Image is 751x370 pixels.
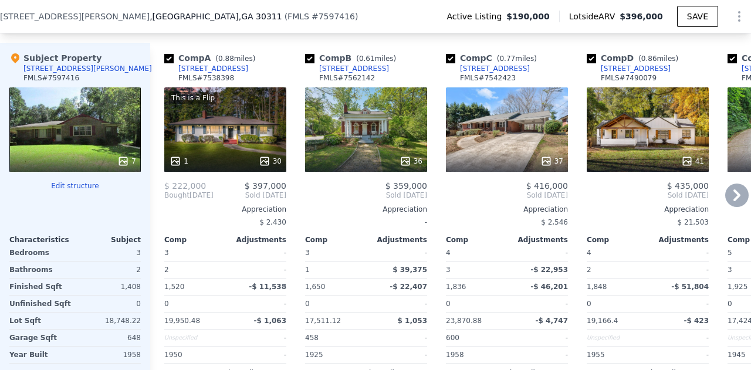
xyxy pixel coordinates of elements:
span: Lotside ARV [569,11,620,22]
div: Adjustments [366,235,427,245]
span: 0.86 [641,55,657,63]
div: Subject Property [9,52,102,64]
span: 23,870.88 [446,317,482,325]
span: 1,650 [305,283,325,291]
span: 0.88 [218,55,234,63]
span: 0 [587,300,591,308]
div: Comp [164,235,225,245]
div: Appreciation [446,205,568,214]
div: 37 [540,155,563,167]
span: Sold [DATE] [446,191,568,200]
div: Unfinished Sqft [9,296,73,312]
span: FMLS [287,12,309,21]
div: ( ) [285,11,358,22]
div: - [650,245,709,261]
div: Characteristics [9,235,75,245]
span: ( miles) [351,55,401,63]
span: # 7597416 [312,12,355,21]
div: FMLS # 7597416 [23,73,79,83]
div: Comp D [587,52,683,64]
span: 1,836 [446,283,466,291]
div: 41 [681,155,704,167]
span: 19,166.4 [587,317,618,325]
div: - [228,330,286,346]
div: Appreciation [305,205,427,214]
span: -$ 423 [684,317,709,325]
span: 4 [587,249,591,257]
div: This is a Flip [169,92,217,104]
div: - [228,245,286,261]
span: 19,950.48 [164,317,200,325]
span: 0.61 [359,55,375,63]
div: Unspecified [587,330,645,346]
div: - [368,245,427,261]
div: - [228,262,286,278]
span: -$ 11,538 [249,283,286,291]
div: - [228,347,286,363]
div: Comp A [164,52,260,64]
div: Unspecified [164,330,223,346]
div: - [650,296,709,312]
div: 36 [400,155,422,167]
div: - [368,330,427,346]
span: 0 [164,300,169,308]
div: 3 [77,245,141,261]
div: 2 [164,262,223,278]
div: Adjustments [648,235,709,245]
span: $ 397,000 [245,181,286,191]
div: FMLS # 7538398 [178,73,234,83]
span: 3 [305,249,310,257]
div: Lot Sqft [9,313,73,329]
span: Sold [DATE] [214,191,286,200]
div: 1958 [446,347,505,363]
span: , GA 30311 [239,12,282,21]
span: $ 21,503 [678,218,709,226]
button: Show Options [728,5,751,28]
span: $ 435,000 [667,181,709,191]
span: 0 [305,300,310,308]
div: Adjustments [507,235,568,245]
div: - [650,347,709,363]
div: - [368,296,427,312]
span: -$ 51,804 [671,283,709,291]
div: 1 [305,262,364,278]
div: 18,748.22 [77,313,141,329]
div: Bathrooms [9,262,73,278]
a: [STREET_ADDRESS] [164,64,248,73]
span: ( miles) [492,55,542,63]
span: ( miles) [211,55,260,63]
span: $ 2,546 [541,218,568,226]
div: FMLS # 7542423 [460,73,516,83]
span: $ 416,000 [526,181,568,191]
span: 0 [728,300,732,308]
div: 1 [170,155,188,167]
div: FMLS # 7490079 [601,73,657,83]
div: 2 [587,262,645,278]
div: - [509,347,568,363]
div: Comp B [305,52,401,64]
span: Sold [DATE] [305,191,427,200]
span: Active Listing [446,11,506,22]
span: $ 2,430 [259,218,286,226]
span: 458 [305,334,319,342]
span: 600 [446,334,459,342]
div: Bedrooms [9,245,73,261]
span: , [GEOGRAPHIC_DATA] [150,11,282,22]
span: $190,000 [506,11,550,22]
span: 3 [164,249,169,257]
span: -$ 22,407 [390,283,427,291]
div: 0 [77,296,141,312]
div: Finished Sqft [9,279,73,295]
span: 17,511.12 [305,317,341,325]
div: 1925 [305,347,364,363]
span: -$ 46,201 [530,283,568,291]
div: [STREET_ADDRESS] [601,64,671,73]
a: [STREET_ADDRESS] [446,64,530,73]
div: [STREET_ADDRESS] [319,64,389,73]
div: - [650,330,709,346]
span: 1,848 [587,283,607,291]
div: 1958 [77,347,141,363]
a: [STREET_ADDRESS] [305,64,389,73]
div: Subject [75,235,141,245]
div: Comp [305,235,366,245]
